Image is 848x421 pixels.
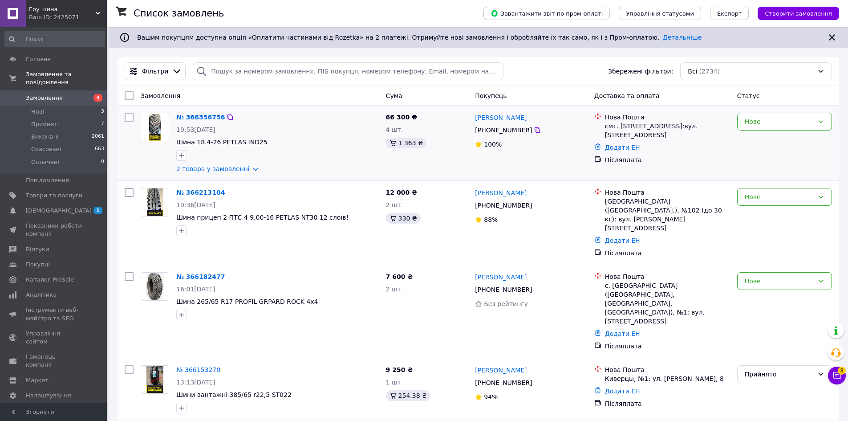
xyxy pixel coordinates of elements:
[149,113,161,141] img: Фото товару
[29,13,107,21] div: Ваш ID: 2425071
[176,273,225,280] a: № 366182477
[31,145,61,153] span: Скасовані
[475,113,527,122] a: [PERSON_NAME]
[594,92,660,99] span: Доставка та оплата
[475,273,527,282] a: [PERSON_NAME]
[386,201,403,208] span: 2 шт.
[605,144,640,151] a: Додати ЕН
[717,10,742,17] span: Експорт
[26,291,57,299] span: Аналітика
[101,120,104,128] span: 7
[101,108,104,116] span: 3
[619,7,701,20] button: Управління статусами
[386,379,403,386] span: 1 шт.
[626,10,694,17] span: Управління статусами
[26,222,82,238] span: Показники роботи компанії
[176,139,268,146] a: Шина 18.4-26 PETLAS IND25
[605,197,730,233] div: [GEOGRAPHIC_DATA] ([GEOGRAPHIC_DATA].), №102 (до 30 кг): вул. [PERSON_NAME][STREET_ADDRESS]
[26,176,69,184] span: Повідомлення
[193,62,503,80] input: Пошук за номером замовлення, ПІБ покупця, номером телефону, Email, номером накладної
[176,286,215,293] span: 16:01[DATE]
[176,379,215,386] span: 13:13[DATE]
[4,31,105,47] input: Пошук
[176,298,318,305] a: Шина 265/65 R17 PROFIL GRPARD ROCK 4х4
[31,108,44,116] span: Нові
[749,9,839,16] a: Створити замовлення
[605,365,730,374] div: Нова Пошта
[176,201,215,208] span: 19:36[DATE]
[605,113,730,122] div: Нова Пошта
[95,145,104,153] span: 663
[141,113,169,141] a: Фото товару
[141,365,169,394] a: Фото товару
[26,245,49,253] span: Відгуки
[483,7,610,20] button: Завантажити звіт по пром-оплаті
[26,276,74,284] span: Каталог ProSale
[93,207,102,214] span: 1
[26,330,82,346] span: Управління сайтом
[688,67,697,76] span: Всі
[475,366,527,375] a: [PERSON_NAME]
[484,300,528,307] span: Без рейтингу
[26,55,51,63] span: Головна
[386,366,413,373] span: 9 250 ₴
[93,94,102,102] span: 3
[838,367,846,375] span: 3
[26,376,49,384] span: Маркет
[605,249,730,258] div: Післяплата
[605,374,730,383] div: Киверцы, №1: ул. [PERSON_NAME], 8
[26,353,82,369] span: Гаманець компанії
[828,367,846,384] button: Чат з покупцем3
[26,207,92,215] span: [DEMOGRAPHIC_DATA]
[147,188,163,216] img: Фото товару
[101,158,104,166] span: 0
[473,283,534,296] div: [PHONE_NUMBER]
[176,214,349,221] a: Шина прицеп 2 ПТС 4 9.00-16 PETLAS NТ30 12 слоїв!
[745,276,814,286] div: Нове
[605,388,640,395] a: Додати ЕН
[92,133,104,141] span: 2061
[176,366,220,373] a: № 366153270
[386,114,418,121] span: 66 300 ₴
[484,141,502,148] span: 100%
[710,7,749,20] button: Експорт
[176,114,225,121] a: № 366356756
[605,188,730,197] div: Нова Пошта
[176,165,250,172] a: 2 товара у замовленні
[473,124,534,136] div: [PHONE_NUMBER]
[386,189,418,196] span: 12 000 ₴
[605,399,730,408] div: Післяплата
[745,369,814,379] div: Прийнято
[386,92,402,99] span: Cума
[26,94,63,102] span: Замовлення
[605,272,730,281] div: Нова Пошта
[484,216,498,223] span: 88%
[176,391,292,398] a: Шини вантажні 385/65 r22,5 ST022
[745,117,814,127] div: Нове
[146,366,163,393] img: Фото товару
[26,192,82,200] span: Товари та послуги
[605,155,730,164] div: Післяплата
[31,158,59,166] span: Оплачені
[386,126,403,133] span: 4 шт.
[137,34,702,41] span: Вашим покупцям доступна опція «Оплатити частинами від Rozetka» на 2 платежі. Отримуйте нові замов...
[386,286,403,293] span: 2 шт.
[605,330,640,337] a: Додати ЕН
[386,138,426,148] div: 1 363 ₴
[699,68,720,75] span: (2734)
[605,237,640,244] a: Додати ЕН
[26,261,50,269] span: Покупці
[608,67,673,76] span: Збережені фільтри:
[134,8,224,19] h1: Список замовлень
[31,133,59,141] span: Виконані
[31,120,59,128] span: Прийняті
[141,272,169,301] a: Фото товару
[142,67,168,76] span: Фільтри
[473,199,534,212] div: [PHONE_NUMBER]
[737,92,760,99] span: Статус
[605,342,730,351] div: Післяплата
